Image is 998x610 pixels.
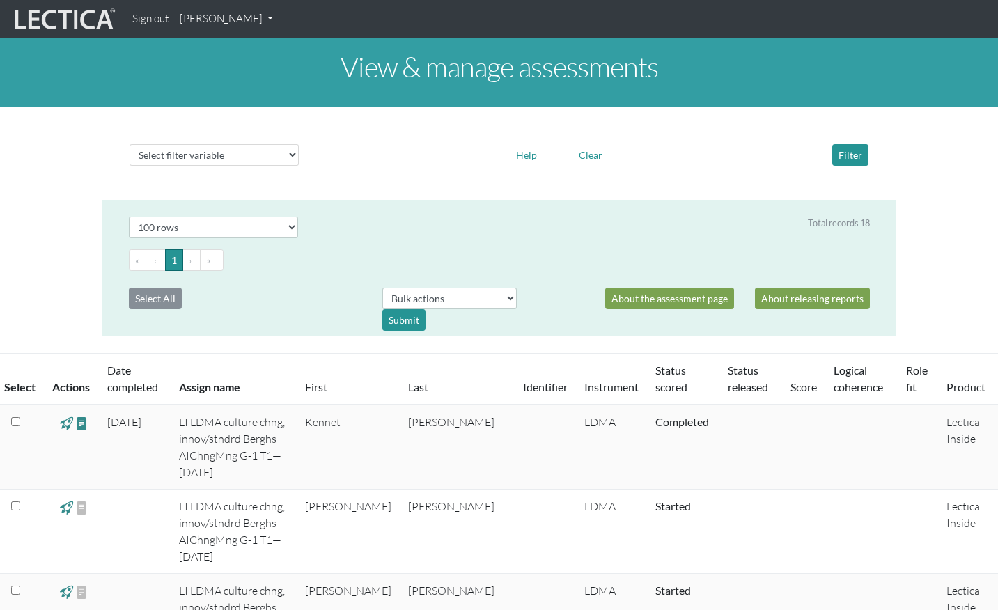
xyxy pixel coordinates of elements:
[510,144,543,166] button: Help
[523,380,568,393] a: Identifier
[790,380,817,393] a: Score
[572,144,609,166] button: Clear
[171,490,297,574] td: LI LDMA culture chng, innov/stndrd Berghs AIChngMng G-1 T1—[DATE]
[44,354,99,405] th: Actions
[655,584,691,597] a: Completed = assessment has been completed; CS scored = assessment has been CLAS scored; LS scored...
[605,288,734,309] a: About the assessment page
[832,144,868,166] button: Filter
[655,363,687,393] a: Status scored
[60,499,73,515] span: view
[938,490,998,574] td: Lectica Inside
[107,363,158,393] a: Date completed
[165,249,183,271] button: Go to page 1
[576,490,647,574] td: LDMA
[297,490,400,574] td: [PERSON_NAME]
[171,354,297,405] th: Assign name
[60,415,73,431] span: view
[400,405,515,490] td: [PERSON_NAME]
[808,217,870,230] div: Total records 18
[127,6,174,33] a: Sign out
[584,380,639,393] a: Instrument
[408,380,428,393] a: Last
[728,363,768,393] a: Status released
[129,288,182,309] button: Select All
[75,499,88,516] span: view
[382,309,426,331] div: Submit
[946,380,985,393] a: Product
[174,6,279,33] a: [PERSON_NAME]
[129,249,870,271] ul: Pagination
[75,415,88,431] span: view
[510,147,543,160] a: Help
[11,6,116,33] img: lecticalive
[305,380,327,393] a: First
[400,490,515,574] td: [PERSON_NAME]
[576,405,647,490] td: LDMA
[938,405,998,490] td: Lectica Inside
[834,363,883,393] a: Logical coherence
[655,415,709,428] a: Completed = assessment has been completed; CS scored = assessment has been CLAS scored; LS scored...
[60,584,73,600] span: view
[171,405,297,490] td: LI LDMA culture chng, innov/stndrd Berghs AIChngMng G-1 T1—[DATE]
[297,405,400,490] td: Kennet
[99,405,171,490] td: [DATE]
[755,288,870,309] a: About releasing reports
[75,584,88,600] span: view
[906,363,928,393] a: Role fit
[655,499,691,513] a: Completed = assessment has been completed; CS scored = assessment has been CLAS scored; LS scored...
